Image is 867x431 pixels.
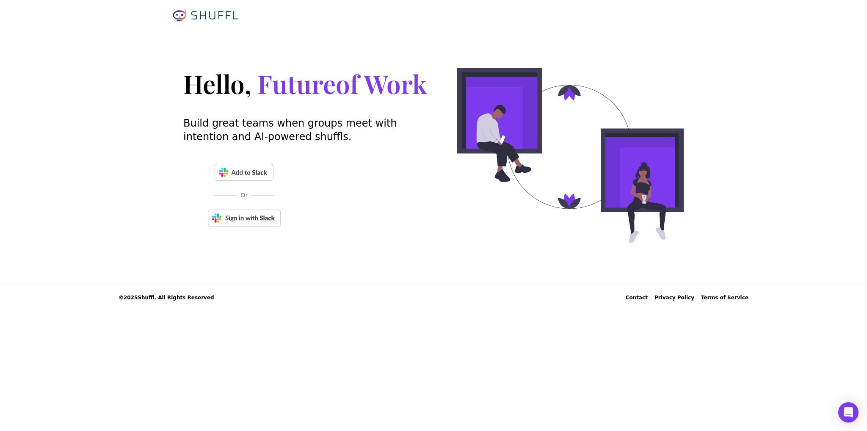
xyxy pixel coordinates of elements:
[626,294,648,301] div: Contact
[654,294,694,301] a: Privacy Policy
[838,402,859,423] div: Open Intercom Messenger
[237,191,251,199] span: Or
[336,66,427,100] span: of Work
[183,68,427,99] h1: Hello,
[119,294,214,301] span: © 2025 Shuffl. All Rights Reserved
[701,294,748,301] a: Terms of Service
[183,116,400,144] p: Build great teams when groups meet with intention and AI-powered shuffls.
[173,8,243,22] a: Shuffl
[257,66,427,100] span: Future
